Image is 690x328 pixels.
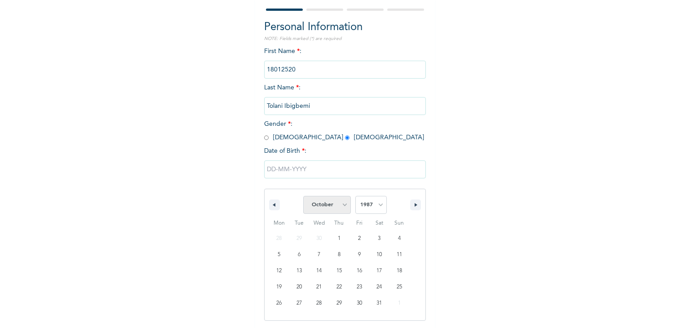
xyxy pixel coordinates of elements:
span: Wed [309,216,329,230]
button: 7 [309,247,329,263]
span: 22 [336,279,342,295]
span: 23 [357,279,362,295]
button: 13 [289,263,310,279]
span: 11 [397,247,402,263]
button: 22 [329,279,349,295]
span: 26 [276,295,282,311]
span: 19 [276,279,282,295]
span: Thu [329,216,349,230]
span: 3 [378,230,380,247]
span: 18 [397,263,402,279]
span: 1 [338,230,341,247]
button: 31 [369,295,389,311]
span: 12 [276,263,282,279]
span: 2 [358,230,361,247]
input: Enter your last name [264,97,426,115]
button: 4 [389,230,409,247]
button: 21 [309,279,329,295]
button: 5 [269,247,289,263]
span: 14 [316,263,322,279]
button: 14 [309,263,329,279]
h2: Personal Information [264,19,426,35]
span: 5 [278,247,280,263]
button: 6 [289,247,310,263]
button: 28 [309,295,329,311]
button: 18 [389,263,409,279]
button: 24 [369,279,389,295]
button: 12 [269,263,289,279]
span: 30 [357,295,362,311]
button: 8 [329,247,349,263]
input: DD-MM-YYYY [264,160,426,178]
button: 27 [289,295,310,311]
span: Sun [389,216,409,230]
span: Tue [289,216,310,230]
button: 30 [349,295,369,311]
span: 8 [338,247,341,263]
span: Gender : [DEMOGRAPHIC_DATA] [DEMOGRAPHIC_DATA] [264,121,424,141]
span: Sat [369,216,389,230]
button: 19 [269,279,289,295]
span: Last Name : [264,84,426,109]
span: Fri [349,216,369,230]
p: NOTE: Fields marked (*) are required [264,35,426,42]
input: Enter your first name [264,61,426,79]
span: 24 [376,279,382,295]
button: 26 [269,295,289,311]
button: 9 [349,247,369,263]
span: Mon [269,216,289,230]
button: 25 [389,279,409,295]
span: 7 [318,247,320,263]
span: 13 [296,263,302,279]
span: 10 [376,247,382,263]
span: 9 [358,247,361,263]
span: 20 [296,279,302,295]
button: 15 [329,263,349,279]
button: 29 [329,295,349,311]
button: 17 [369,263,389,279]
button: 10 [369,247,389,263]
span: 15 [336,263,342,279]
span: 29 [336,295,342,311]
span: First Name : [264,48,426,73]
span: 6 [298,247,301,263]
span: 27 [296,295,302,311]
span: 28 [316,295,322,311]
button: 3 [369,230,389,247]
span: 4 [398,230,401,247]
span: 31 [376,295,382,311]
button: 2 [349,230,369,247]
button: 1 [329,230,349,247]
button: 16 [349,263,369,279]
span: 25 [397,279,402,295]
span: 16 [357,263,362,279]
span: 21 [316,279,322,295]
span: Date of Birth : [264,146,306,156]
span: 17 [376,263,382,279]
button: 20 [289,279,310,295]
button: 11 [389,247,409,263]
button: 23 [349,279,369,295]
